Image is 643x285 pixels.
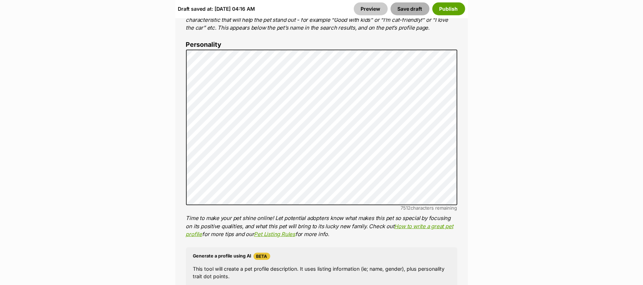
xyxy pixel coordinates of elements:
span: Beta [253,253,270,260]
h4: Generate a profile using AI [193,253,450,260]
span: 7512 [401,205,411,211]
a: How to write a great pet profile [186,223,453,238]
p: The ‘Best Feature’ is a short phrase (25 characters or less) that summarises a positive feature o... [186,8,457,32]
div: characters remaining [186,205,457,211]
div: Draft saved at: [DATE] 04:16 AM [178,2,255,15]
a: Pet Listing Rules [254,231,295,237]
p: Time to make your pet shine online! Let potential adopters know what makes this pet so special by... [186,214,457,239]
label: Personality [186,41,457,49]
p: This tool will create a pet profile description. It uses listing information (ie; name, gender), ... [193,265,450,280]
a: Preview [354,2,388,15]
button: Save draft [391,2,429,15]
button: Publish [432,2,465,15]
